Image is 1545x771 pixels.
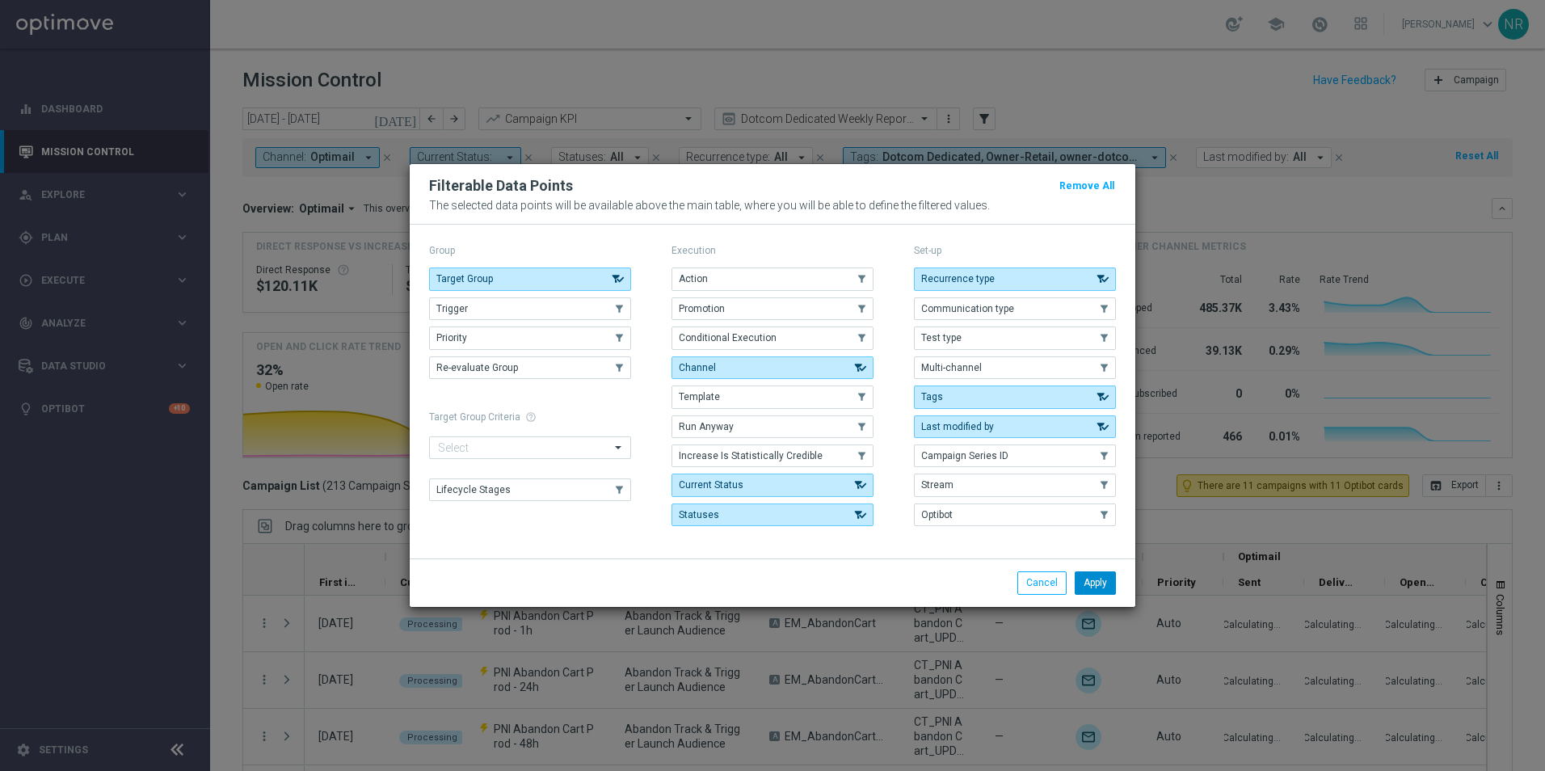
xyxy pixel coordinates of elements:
[679,303,725,314] span: Promotion
[436,303,468,314] span: Trigger
[671,356,874,379] button: Channel
[921,332,962,343] span: Test type
[921,509,953,520] span: Optibot
[436,362,518,373] span: Re-evaluate Group
[525,411,537,423] span: help_outline
[671,444,874,467] button: Increase Is Statistically Credible
[921,479,954,491] span: Stream
[679,509,719,520] span: Statuses
[429,176,573,196] h2: Filterable Data Points
[1017,571,1067,594] button: Cancel
[429,268,631,290] button: Target Group
[671,385,874,408] button: Template
[429,244,631,257] p: Group
[1075,571,1116,594] button: Apply
[671,327,874,349] button: Conditional Execution
[671,244,874,257] p: Execution
[429,478,631,501] button: Lifecycle Stages
[914,415,1116,438] button: Last modified by
[429,297,631,320] button: Trigger
[914,444,1116,467] button: Campaign Series ID
[914,503,1116,526] button: Optibot
[914,244,1116,257] p: Set-up
[671,474,874,496] button: Current Status
[436,484,511,495] span: Lifecycle Stages
[679,362,716,373] span: Channel
[921,450,1008,461] span: Campaign Series ID
[671,503,874,526] button: Statuses
[671,297,874,320] button: Promotion
[914,356,1116,379] button: Multi-channel
[921,421,994,432] span: Last modified by
[436,332,467,343] span: Priority
[429,199,1116,212] p: The selected data points will be available above the main table, where you will be able to define...
[914,297,1116,320] button: Communication type
[679,450,823,461] span: Increase Is Statistically Credible
[921,391,943,402] span: Tags
[921,303,1014,314] span: Communication type
[921,362,982,373] span: Multi-channel
[429,356,631,379] button: Re-evaluate Group
[429,411,631,423] h1: Target Group Criteria
[679,332,777,343] span: Conditional Execution
[679,479,743,491] span: Current Status
[921,273,995,284] span: Recurrence type
[914,327,1116,349] button: Test type
[436,273,493,284] span: Target Group
[914,385,1116,408] button: Tags
[679,421,734,432] span: Run Anyway
[679,391,720,402] span: Template
[671,415,874,438] button: Run Anyway
[914,474,1116,496] button: Stream
[429,327,631,349] button: Priority
[914,268,1116,290] button: Recurrence type
[679,273,708,284] span: Action
[671,268,874,290] button: Action
[1058,177,1116,195] button: Remove All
